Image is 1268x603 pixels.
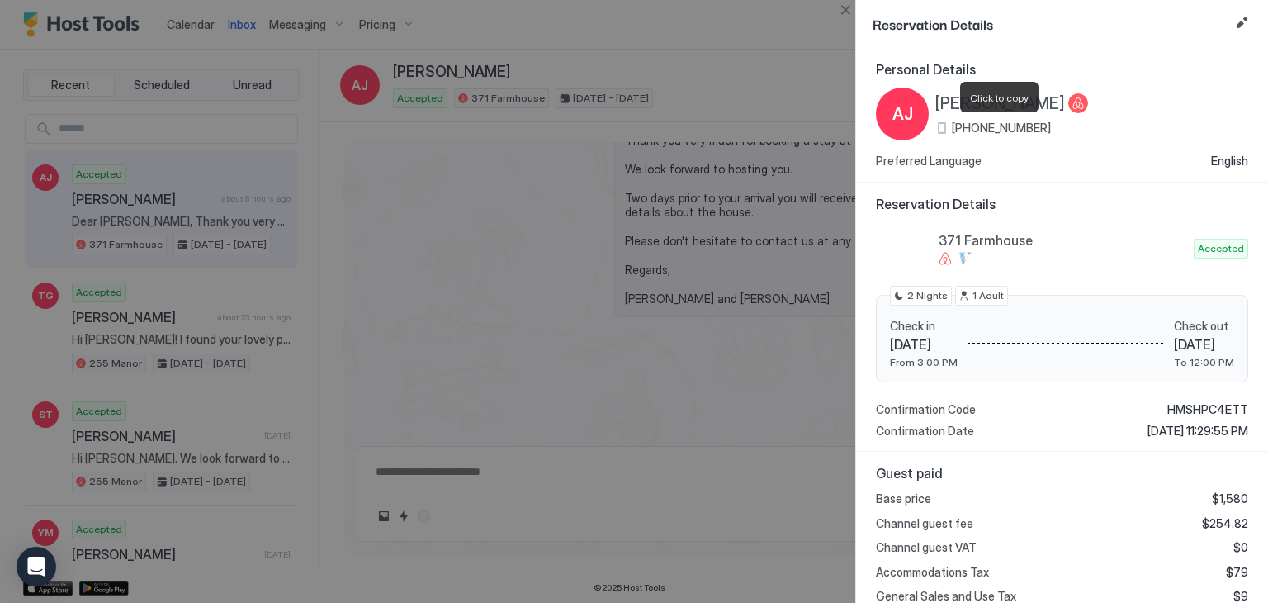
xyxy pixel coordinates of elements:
span: Confirmation Code [876,402,976,417]
span: Channel guest VAT [876,540,977,555]
span: Preferred Language [876,154,982,169]
span: Accepted [1198,241,1244,256]
span: 2 Nights [907,288,948,303]
span: To 12:00 PM [1174,356,1234,368]
span: Guest paid [876,465,1248,482]
span: English [1211,154,1248,169]
span: [DATE] [890,336,958,353]
span: Channel guest fee [876,516,973,531]
span: 371 Farmhouse [939,232,1187,249]
span: [DATE] [1174,336,1234,353]
span: Personal Details [876,61,1248,78]
span: [DATE] 11:29:55 PM [1147,424,1248,439]
span: [PERSON_NAME] [935,93,1065,114]
span: $79 [1226,565,1248,580]
span: $254.82 [1202,516,1248,531]
span: Reservation Details [873,13,1228,34]
span: Check out [1174,319,1234,334]
span: $1,580 [1212,491,1248,506]
button: Edit reservation [1232,13,1251,33]
div: listing image [876,222,929,275]
span: AJ [892,102,913,126]
span: HMSHPC4ETT [1167,402,1248,417]
span: Base price [876,491,931,506]
span: $0 [1233,540,1248,555]
span: Click to copy [970,92,1029,104]
div: Open Intercom Messenger [17,547,56,586]
span: 1 Adult [972,288,1004,303]
span: Check in [890,319,958,334]
span: From 3:00 PM [890,356,958,368]
span: Reservation Details [876,196,1248,212]
span: [PHONE_NUMBER] [952,121,1051,135]
span: Accommodations Tax [876,565,989,580]
span: Confirmation Date [876,424,974,439]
